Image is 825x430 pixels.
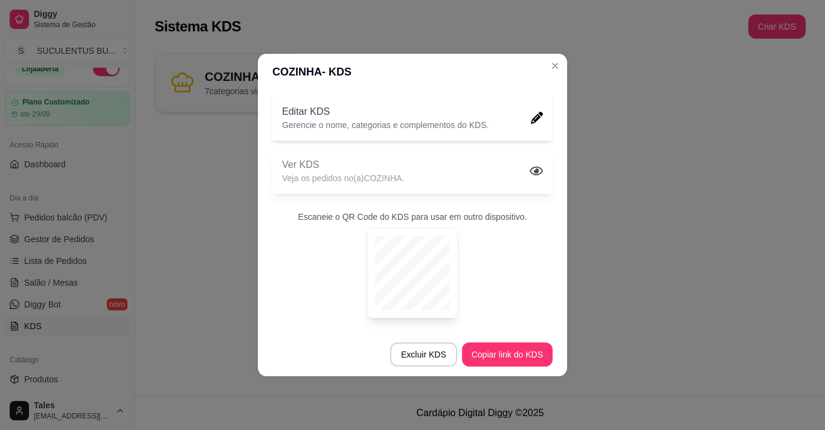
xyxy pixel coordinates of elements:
[282,119,489,131] p: Gerencie o nome, categorias e complementos do KDS.
[390,342,457,367] button: Excluir KDS
[462,342,553,367] button: Copiar link do KDS
[282,172,404,184] p: Veja os pedidos no(a) COZINHA .
[282,158,404,172] p: Ver KDS
[545,56,565,75] button: Close
[298,211,527,223] p: Escaneie o QR Code do KDS para usar em outro dispositivo.
[272,148,553,194] a: Ver KDSVeja os pedidos no(a)COZINHA.
[258,54,567,90] header: COZINHA - KDS
[282,104,489,119] p: Editar KDS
